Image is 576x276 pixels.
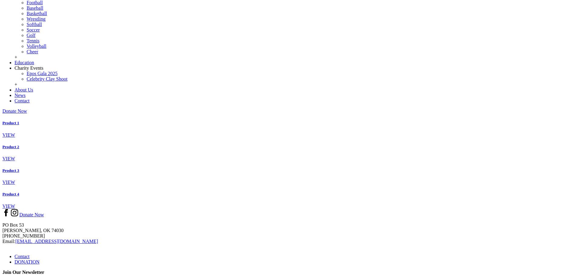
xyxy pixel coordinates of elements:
[27,22,42,27] a: Softball
[15,55,17,60] span: +
[2,222,574,244] p: PO Box 53 [PERSON_NAME], OK 74030 [PHONE_NUMBER] Email:
[15,93,25,98] a: News
[2,132,15,138] a: VIEW
[2,121,19,125] a: Product 1
[2,270,44,275] strong: Join Our Newsletter
[2,192,19,196] a: Product 4
[2,156,15,161] a: VIEW
[27,5,43,11] a: Baseball
[15,259,40,264] a: DONATION
[27,44,46,49] a: Volleyball
[15,60,34,65] a: Education
[27,71,57,76] a: Epos Gala 2025
[2,145,19,149] a: Product 2
[19,212,44,217] a: Donate Now
[2,168,19,173] a: Product 3
[2,204,15,209] a: VIEW
[27,33,35,38] a: Golf
[2,180,15,185] a: VIEW
[15,87,33,92] a: About Us
[15,254,30,259] a: Contact
[15,239,98,244] a: [EMAIL_ADDRESS][DOMAIN_NAME]
[27,49,38,54] a: Cheer
[27,38,39,43] a: Tennis
[2,108,27,114] a: Donate Now
[15,82,17,87] span: +
[27,16,45,22] a: Wrestling
[15,65,44,71] a: Charity Events
[27,76,67,81] a: Celebrity Clay Shoot
[15,98,30,103] a: Contact
[27,27,40,32] a: Soccer
[27,11,47,16] a: Basketball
